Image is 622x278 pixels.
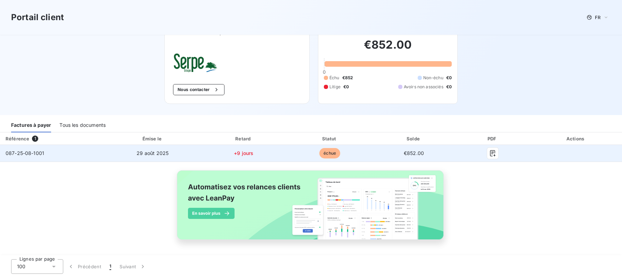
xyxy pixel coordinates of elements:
span: 087-25-08-1001 [6,150,44,156]
div: Factures à payer [11,118,51,132]
img: Company logo [173,52,218,73]
button: Nous contacter [173,84,224,95]
span: +9 jours [234,150,253,156]
span: €0 [343,84,349,90]
span: Non-échu [423,75,443,81]
span: 1 [109,263,111,270]
button: Suivant [115,259,150,274]
span: Avoirs non associés [404,84,443,90]
span: 0 [323,69,326,75]
span: €852 [342,75,353,81]
h2: €852.00 [324,38,452,59]
span: 100 [17,263,25,270]
span: €0 [446,75,452,81]
div: Statut [289,135,371,142]
button: Précédent [63,259,105,274]
span: échue [319,148,340,158]
div: PDF [457,135,529,142]
span: 29 août 2025 [137,150,169,156]
span: 1 [32,136,38,142]
div: Référence [6,136,29,141]
div: Retard [202,135,286,142]
div: Émise le [107,135,199,142]
span: €0 [446,84,452,90]
div: Actions [531,135,621,142]
div: Solde [374,135,454,142]
button: 1 [105,259,115,274]
span: Échu [329,75,339,81]
h3: Portail client [11,11,64,24]
span: Litige [329,84,341,90]
div: Tous les documents [59,118,106,132]
span: FR [595,15,600,20]
span: €852.00 [404,150,424,156]
img: banner [171,166,451,252]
